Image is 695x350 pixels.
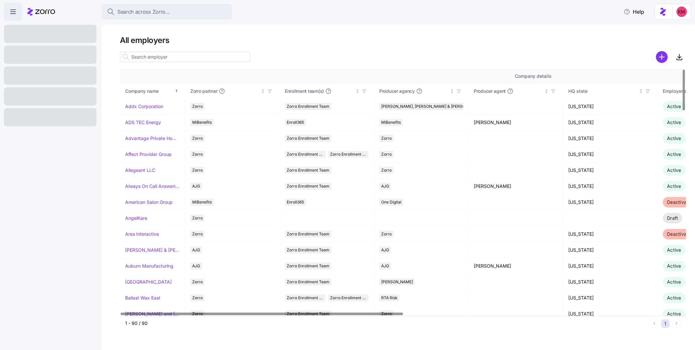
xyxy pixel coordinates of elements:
span: Producer agent [474,88,506,94]
span: Zorro [192,151,203,158]
a: [GEOGRAPHIC_DATA] [125,279,172,285]
td: [US_STATE] [563,131,658,147]
a: Affect Provider Group [125,151,172,158]
h1: All employers [120,35,686,45]
div: Not sorted [639,89,643,93]
td: [US_STATE] [563,258,658,274]
td: [US_STATE] [563,306,658,322]
span: Zorro [381,167,392,174]
span: Zorro Enrollment Team [287,183,329,190]
span: Deactivated [667,231,694,237]
a: [PERSON_NAME] and [PERSON_NAME]'s Furniture [125,311,180,317]
span: MiBenefits [192,119,212,126]
span: Active [667,135,681,141]
span: Active [667,104,681,109]
a: Ballast Wax East [125,295,160,301]
span: Active [667,167,681,173]
span: Zorro Enrollment Team [287,294,324,301]
span: Zorro Enrollment Team [287,103,329,110]
span: Zorro Enrollment Team [287,135,329,142]
th: Enrollment team(s)Not sorted [280,84,374,99]
span: Enroll365 [287,199,304,206]
button: Next page [672,319,681,328]
button: Previous page [650,319,659,328]
span: MiBenefits [192,199,212,206]
span: Active [667,279,681,285]
button: Search across Zorro... [102,4,232,20]
svg: add icon [656,51,668,63]
span: Active [667,247,681,253]
span: Zorro Enrollment Experts [330,151,367,158]
a: Ares Interactive [125,231,159,237]
span: Zorro Enrollment Team [287,151,324,158]
td: [US_STATE] [563,99,658,115]
span: Active [667,295,681,301]
td: [PERSON_NAME] [469,115,563,131]
td: [US_STATE] [563,242,658,258]
span: Active [667,151,681,157]
div: Company name [125,88,173,95]
span: Zorro Enrollment Team [287,167,329,174]
span: Zorro Enrollment Team [287,262,329,270]
span: Zorro [381,231,392,238]
span: Zorro partner [190,88,217,94]
a: AngelKare [125,215,147,221]
span: Zorro [192,231,203,238]
span: Zorro [192,215,203,222]
span: Zorro Enrollment Experts [330,294,367,301]
span: AJG [381,246,389,254]
th: Company nameSorted ascending [120,84,185,99]
span: Zorro [192,294,203,301]
th: Producer agentNot sorted [469,84,563,99]
span: AJG [192,262,200,270]
span: Zorro Enrollment Team [287,310,329,317]
span: Zorro [192,135,203,142]
span: Active [667,119,681,125]
div: Not sorted [544,89,549,93]
span: Zorro Enrollment Team [287,246,329,254]
td: [US_STATE] [563,178,658,194]
span: Search across Zorro... [117,8,170,16]
span: AJG [192,183,200,190]
a: Addx Corporation [125,103,163,110]
span: Help [624,8,644,16]
span: Producer agency [379,88,415,94]
a: American Salon Group [125,199,173,205]
th: HQ stateNot sorted [563,84,658,99]
td: [US_STATE] [563,162,658,178]
span: Enroll365 [287,119,304,126]
div: HQ state [568,88,637,95]
span: Enrollment team(s) [285,88,324,94]
span: Zorro [381,151,392,158]
span: Zorro [192,167,203,174]
span: Draft [667,215,678,221]
img: 8fbd33f679504da1795a6676107ffb9e [676,7,687,17]
span: AJG [381,183,389,190]
span: Zorro [192,310,203,317]
th: Zorro partnerNot sorted [185,84,280,99]
span: [PERSON_NAME] [381,278,413,286]
span: One Digital [381,199,401,206]
button: Help [618,5,649,18]
span: Active [667,263,681,269]
span: Zorro [381,135,392,142]
span: Active [667,183,681,189]
input: Search employer [120,52,250,62]
span: AJG [381,262,389,270]
div: Not sorted [450,89,454,93]
span: [PERSON_NAME], [PERSON_NAME] & [PERSON_NAME] [381,103,483,110]
td: [US_STATE] [563,274,658,290]
td: [US_STATE] [563,290,658,306]
span: Zorro [192,278,203,286]
a: [PERSON_NAME] & [PERSON_NAME]'s [125,247,180,253]
div: Sorted ascending [174,89,179,93]
a: Advantage Private Home Care [125,135,180,142]
span: MiBenefits [381,119,401,126]
a: ADS TEC Energy [125,119,161,126]
td: [PERSON_NAME] [469,178,563,194]
td: [US_STATE] [563,147,658,162]
button: 1 [661,319,670,328]
th: Producer agencyNot sorted [374,84,469,99]
span: Deactivated [667,199,694,205]
td: [PERSON_NAME] [469,258,563,274]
